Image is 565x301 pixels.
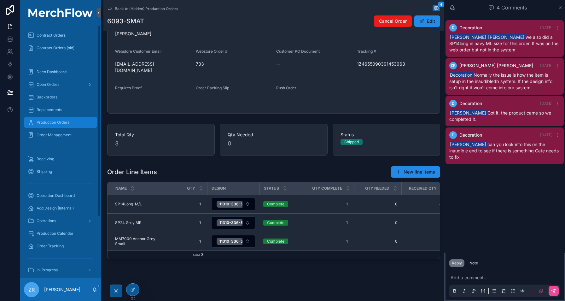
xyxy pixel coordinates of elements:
span: D [452,101,455,106]
span: 0 [228,139,319,148]
h1: 6093-SMAT [107,17,144,26]
span: 1 [166,239,201,244]
a: 0 [358,220,398,225]
span: Production Orders [37,120,69,125]
button: Unselect 1418 [217,219,283,226]
span: 11310-336-SMAT-Embroidery [219,220,274,225]
a: In-Progress [24,264,97,276]
span: Normally the issue is how the item is setup in the inaudibledb system. If the design info isn't r... [449,72,552,90]
span: Tracking # [357,49,376,54]
span: 1 [408,220,442,225]
a: Back to (Hidden) Production Orders [107,6,178,11]
span: Got it. the product came so we completed it. [449,110,551,122]
a: Open Orders [24,79,97,90]
a: Contract Orders (old) [24,42,97,54]
a: 1 [405,236,445,246]
span: can you look into this on the inaudible end to see if there is something Cate needs to fix [449,142,559,160]
a: Production Orders [24,117,97,128]
button: 4 [433,5,440,13]
span: Receiving [37,156,54,162]
a: 1 [405,218,445,228]
button: Note [467,259,481,267]
a: 1 [311,218,350,228]
button: Select Button [211,235,255,248]
span: 3 [201,252,203,257]
span: 1 [166,220,201,225]
span: Backorders [37,95,57,100]
span: 1 [313,220,348,225]
span: -- [196,97,200,104]
button: Select Button [211,216,255,229]
span: Back to (Hidden) Production Orders [115,6,178,11]
a: Operation Dashboard [24,190,97,201]
a: Production Calendar [24,228,97,239]
span: Status [341,132,432,138]
a: 1 [311,236,350,246]
span: [DATE] [540,63,552,68]
span: Webstore Customer Email [115,49,161,54]
small: Sum [193,253,200,257]
span: [DATE] [540,101,552,106]
a: MM7000 Anchor Grey Small [115,236,156,246]
a: Shipping [24,166,97,177]
img: App logo [24,8,97,17]
a: Backorders [24,91,97,103]
h1: Order Line Items [107,168,157,176]
a: Select Button [211,216,256,229]
a: Deco Dashboard [24,66,97,78]
div: -- [439,202,442,207]
span: QTY COMPLETE [312,186,342,191]
span: 11310-336-SMAT-Embroidery [219,202,274,207]
span: 1 [166,202,201,207]
span: Replacements [37,107,62,112]
a: Contract Orders [24,30,97,41]
a: Select Button [211,198,256,211]
div: Complete [267,239,284,244]
div: scrollable content [20,25,101,278]
div: Note [469,261,478,266]
span: Contract Orders (old) [37,45,74,50]
button: Edit [414,15,440,27]
span: Webstore Order # [196,49,228,54]
button: Cancel Order [374,15,412,27]
a: Receiving [24,153,97,165]
span: Requires Proof [115,86,142,90]
span: [PERSON_NAME] [487,34,525,40]
span: ZR [28,286,35,293]
span: 733 [196,61,271,67]
span: Cancel Order [379,18,407,24]
a: 1 [164,236,203,246]
a: Operations [24,215,97,227]
span: Decoration [459,25,482,31]
a: -- [405,199,445,209]
span: DESIGN [212,186,226,191]
span: 1 [313,202,348,207]
p: [PERSON_NAME] [44,286,80,293]
button: Reply [449,259,464,267]
span: QTY [187,186,195,191]
button: Select Button [211,198,255,210]
span: 1 [313,239,348,244]
div: Complete [267,201,284,207]
span: Received Qty [409,186,437,191]
span: Total Qty [115,132,207,138]
span: 1 [408,239,442,244]
span: D [452,25,455,30]
a: Complete [263,201,303,207]
span: Decoration [449,72,473,78]
span: 4 Comments [497,4,527,11]
span: 4 [438,1,445,8]
a: 0 [358,239,398,244]
span: SP14Long M/L [115,202,142,207]
span: Customer PO Document [276,49,320,54]
a: Replacements [24,104,97,115]
span: QTY NEEDED [365,186,389,191]
span: -- [115,97,119,104]
span: Decoration [459,100,482,107]
div: Complete [267,220,284,226]
a: Complete [263,239,303,244]
span: Operations [37,218,56,223]
a: 1 [311,199,350,209]
span: Add Design (Internal) [37,206,74,211]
